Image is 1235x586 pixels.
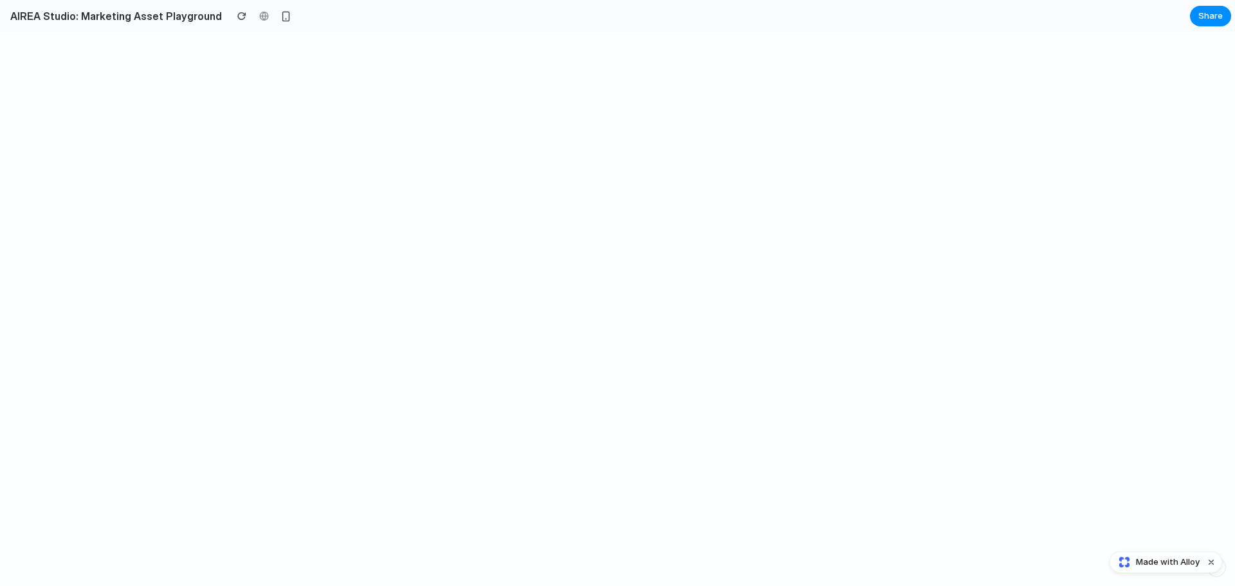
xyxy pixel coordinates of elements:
button: Share [1190,6,1231,26]
button: Dismiss watermark [1203,554,1219,570]
h2: AIREA Studio: Marketing Asset Playground [5,8,222,24]
span: Share [1198,10,1223,23]
a: Made with Alloy [1110,556,1201,569]
span: Made with Alloy [1136,556,1200,569]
